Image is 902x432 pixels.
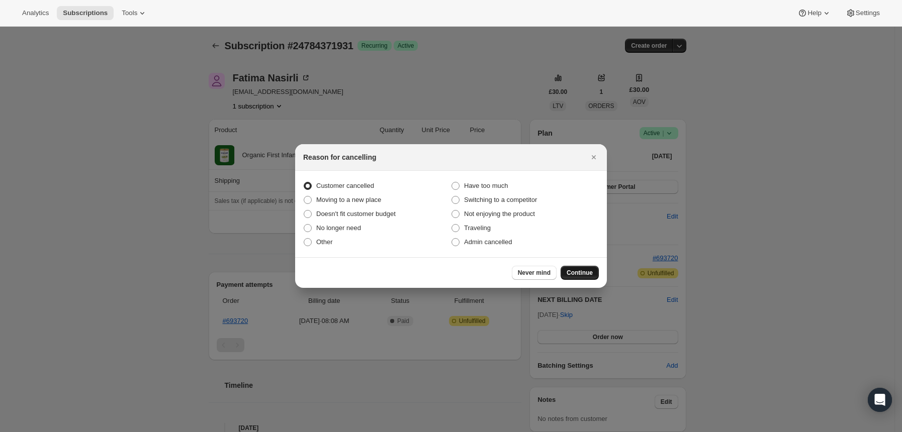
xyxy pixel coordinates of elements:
[791,6,837,20] button: Help
[464,182,508,189] span: Have too much
[518,269,551,277] span: Never mind
[856,9,880,17] span: Settings
[464,238,512,246] span: Admin cancelled
[840,6,886,20] button: Settings
[316,196,381,203] span: Moving to a new place
[464,224,491,232] span: Traveling
[464,196,537,203] span: Switching to a competitor
[122,9,137,17] span: Tools
[316,238,333,246] span: Other
[316,210,396,218] span: Doesn't fit customer budget
[807,9,821,17] span: Help
[22,9,49,17] span: Analytics
[116,6,153,20] button: Tools
[512,266,557,280] button: Never mind
[567,269,593,277] span: Continue
[464,210,535,218] span: Not enjoying the product
[868,388,892,412] div: Open Intercom Messenger
[316,224,361,232] span: No longer need
[587,150,601,164] button: Close
[316,182,374,189] span: Customer cancelled
[57,6,114,20] button: Subscriptions
[16,6,55,20] button: Analytics
[561,266,599,280] button: Continue
[63,9,108,17] span: Subscriptions
[303,152,376,162] h2: Reason for cancelling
